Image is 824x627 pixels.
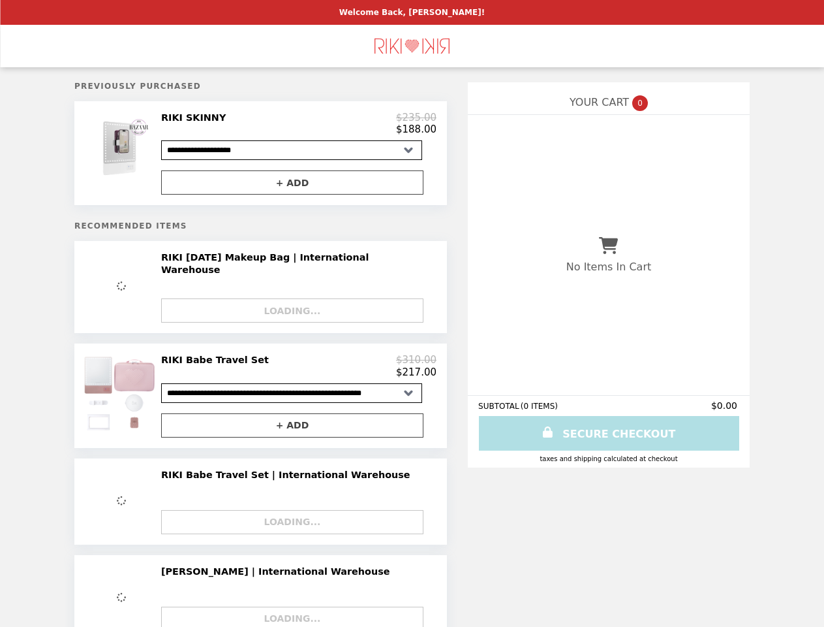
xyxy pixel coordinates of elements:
select: Select a product variant [161,383,422,403]
img: Brand Logo [373,33,451,59]
span: SUBTOTAL [478,402,521,411]
h5: Previously Purchased [74,82,447,91]
span: YOUR CART [570,96,629,108]
button: + ADD [161,170,423,195]
h2: RIKI Babe Travel Set | International Warehouse [161,469,416,481]
p: $217.00 [396,366,436,378]
button: + ADD [161,413,423,438]
span: 0 [632,95,648,111]
h2: RIKI [DATE] Makeup Bag | International Warehouse [161,251,428,276]
p: Welcome Back, [PERSON_NAME]! [339,8,485,17]
img: RIKI SKINNY [83,112,159,185]
img: RIKI Babe Travel Set [83,354,159,433]
h2: RIKI SKINNY [161,112,231,123]
p: $188.00 [396,123,436,135]
p: $310.00 [396,354,436,366]
h5: Recommended Items [74,221,447,231]
div: Taxes and Shipping calculated at checkout [478,455,739,462]
select: Select a product variant [161,140,422,160]
p: No Items In Cart [566,261,651,273]
span: $0.00 [711,400,739,411]
p: $235.00 [396,112,436,123]
h2: [PERSON_NAME] | International Warehouse [161,566,395,577]
h2: RIKI Babe Travel Set [161,354,274,366]
span: ( 0 ITEMS ) [521,402,558,411]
